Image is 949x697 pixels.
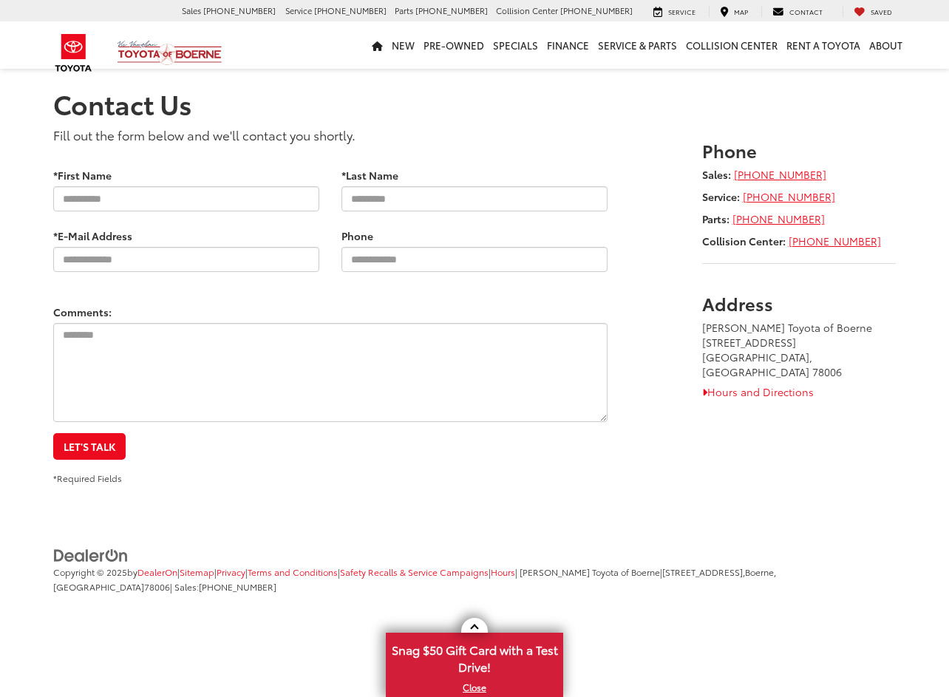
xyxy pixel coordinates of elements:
span: | Sales: [170,580,276,593]
span: Service [285,4,312,16]
strong: Sales: [702,167,731,182]
a: Collision Center [681,21,782,69]
a: Map [709,6,759,18]
a: Hours and Directions [702,384,814,399]
span: [PHONE_NUMBER] [314,4,387,16]
span: | [338,565,489,578]
small: *Required Fields [53,472,122,484]
h3: Address [702,293,897,313]
a: Sitemap [180,565,214,578]
strong: Parts: [702,211,729,226]
a: [PHONE_NUMBER] [732,211,825,226]
h3: Phone [702,140,897,160]
span: by [127,565,177,578]
a: Finance [542,21,593,69]
a: Pre-Owned [419,21,489,69]
label: *E-Mail Address [53,228,132,243]
img: Toyota [46,29,101,77]
a: My Saved Vehicles [843,6,903,18]
span: Map [734,7,748,16]
span: Collision Center [496,4,558,16]
a: Service [642,6,707,18]
a: [PHONE_NUMBER] [743,189,835,204]
span: Sales [182,4,201,16]
a: Home [367,21,387,69]
label: *Last Name [341,168,398,183]
a: Contact [761,6,834,18]
span: Contact [789,7,823,16]
a: About [865,21,907,69]
span: [PHONE_NUMBER] [415,4,488,16]
span: Service [668,7,695,16]
button: Let's Talk [53,433,126,460]
span: Snag $50 Gift Card with a Test Drive! [387,634,562,679]
span: | [177,565,214,578]
span: Saved [871,7,892,16]
a: [PHONE_NUMBER] [734,167,826,182]
span: [PHONE_NUMBER] [203,4,276,16]
label: *First Name [53,168,112,183]
a: Specials [489,21,542,69]
p: Fill out the form below and we'll contact you shortly. [53,126,608,143]
strong: Collision Center: [702,234,786,248]
h1: Contact Us [53,89,896,118]
a: DealerOn [53,547,129,562]
img: DealerOn [53,548,129,564]
label: Phone [341,228,373,243]
span: [PHONE_NUMBER] [560,4,633,16]
span: Boerne, [745,565,776,578]
span: | [489,565,515,578]
span: Copyright © 2025 [53,565,127,578]
span: [GEOGRAPHIC_DATA] [53,580,144,593]
span: 78006 [144,580,170,593]
span: | [245,565,338,578]
address: [PERSON_NAME] Toyota of Boerne [STREET_ADDRESS] [GEOGRAPHIC_DATA], [GEOGRAPHIC_DATA] 78006 [702,320,897,379]
span: Parts [395,4,413,16]
span: [STREET_ADDRESS], [662,565,745,578]
a: New [387,21,419,69]
span: [PHONE_NUMBER] [199,580,276,593]
img: Vic Vaughan Toyota of Boerne [117,40,222,66]
strong: Service: [702,189,740,204]
a: Safety Recalls & Service Campaigns, Opens in a new tab [340,565,489,578]
span: | [214,565,245,578]
label: Comments: [53,305,112,319]
a: Privacy [217,565,245,578]
span: | [PERSON_NAME] Toyota of Boerne [515,565,660,578]
a: Hours [491,565,515,578]
a: DealerOn Home Page [137,565,177,578]
a: Service & Parts: Opens in a new tab [593,21,681,69]
a: [PHONE_NUMBER] [789,234,881,248]
a: Terms and Conditions [248,565,338,578]
a: Rent a Toyota [782,21,865,69]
